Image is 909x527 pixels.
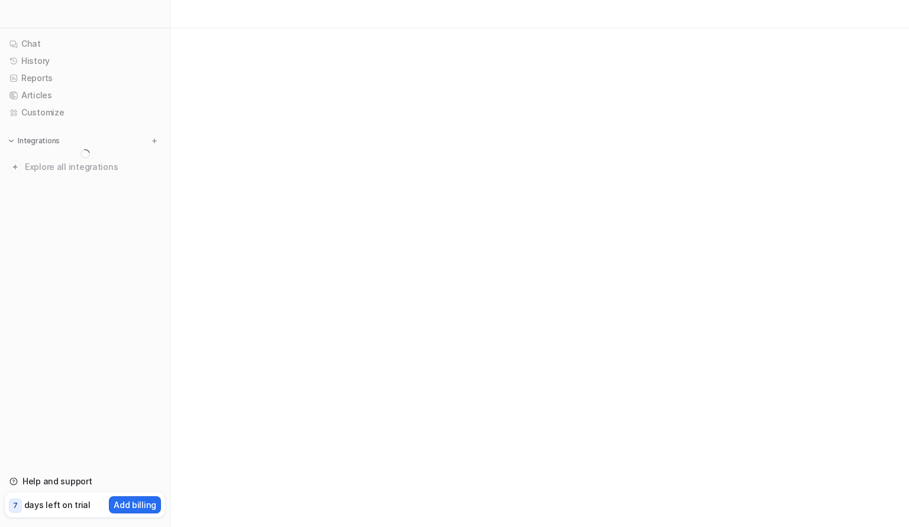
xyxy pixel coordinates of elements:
p: days left on trial [24,499,91,511]
a: History [5,53,165,69]
a: Articles [5,87,165,104]
a: Explore all integrations [5,159,165,175]
span: Explore all integrations [25,158,160,176]
p: Integrations [18,136,60,146]
img: menu_add.svg [150,137,159,145]
a: Chat [5,36,165,52]
img: expand menu [7,137,15,145]
p: Add billing [114,499,156,511]
a: Reports [5,70,165,86]
p: 7 [13,500,18,511]
a: Customize [5,104,165,121]
img: explore all integrations [9,161,21,173]
button: Integrations [5,135,63,147]
a: Help and support [5,473,165,490]
button: Add billing [109,496,161,513]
